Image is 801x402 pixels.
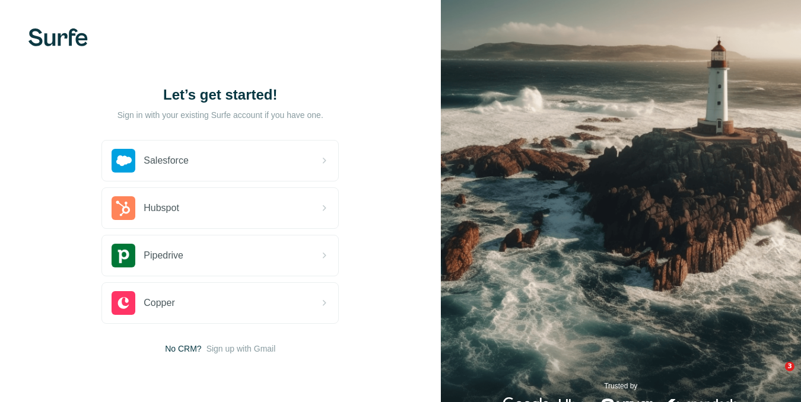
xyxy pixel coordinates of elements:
[761,362,789,390] iframe: Intercom live chat
[144,201,179,215] span: Hubspot
[112,196,135,220] img: hubspot's logo
[144,248,183,263] span: Pipedrive
[144,154,189,168] span: Salesforce
[144,296,174,310] span: Copper
[117,109,323,121] p: Sign in with your existing Surfe account if you have one.
[112,291,135,315] img: copper's logo
[112,244,135,267] img: pipedrive's logo
[112,149,135,173] img: salesforce's logo
[28,28,88,46] img: Surfe's logo
[604,381,637,391] p: Trusted by
[206,343,276,355] button: Sign up with Gmail
[101,85,339,104] h1: Let’s get started!
[165,343,201,355] span: No CRM?
[785,362,794,371] span: 3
